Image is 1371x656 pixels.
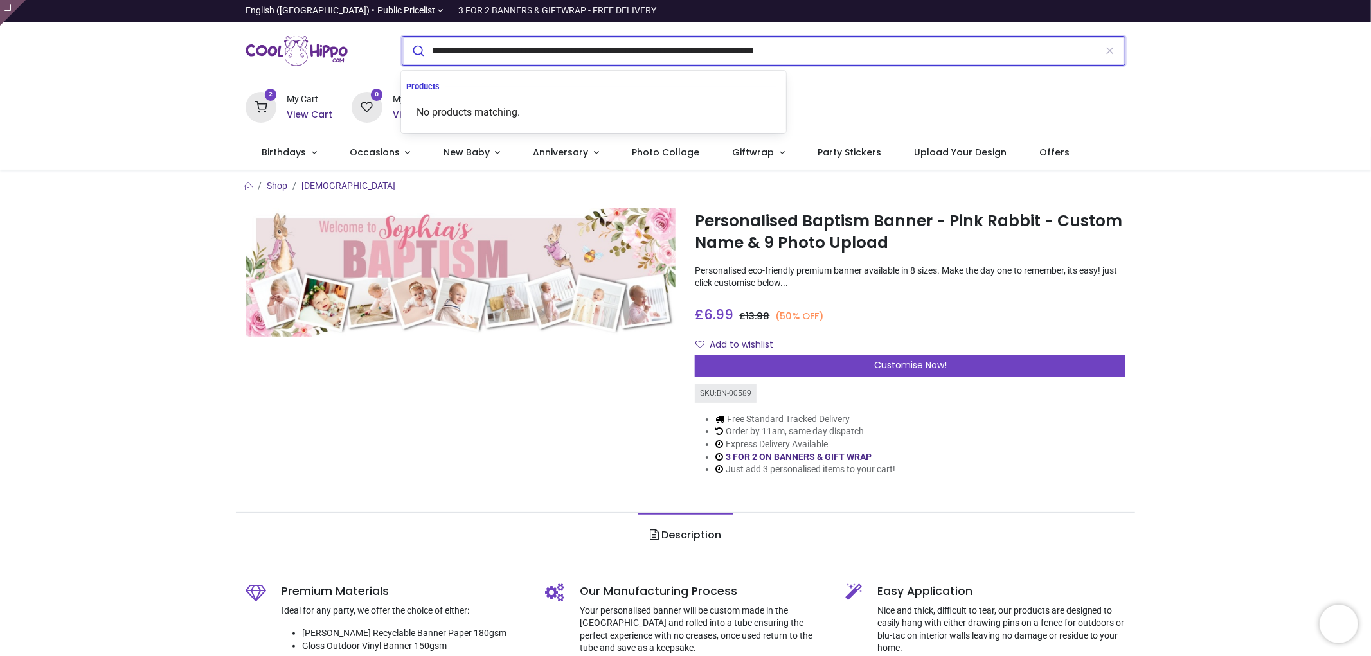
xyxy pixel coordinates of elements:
[1096,37,1125,65] button: Clear
[406,97,782,128] div: No products matching.
[638,513,733,558] a: Description
[444,146,490,159] span: New Baby
[580,583,826,599] h5: Our Manufacturing Process
[704,305,733,324] span: 6.99
[1040,146,1070,159] span: Offers
[874,359,947,371] span: Customise Now!
[393,109,453,121] a: View Wishlist
[632,146,699,159] span: Photo Collage
[402,37,433,65] button: Submit
[739,310,769,323] span: £
[371,89,383,101] sup: 0
[282,605,526,617] p: Ideal for any party, we offer the choice of either:
[406,82,445,92] span: Products
[333,136,427,170] a: Occasions
[262,146,306,159] span: Birthdays
[377,4,435,17] span: Public Pricelist
[302,640,526,653] li: Gloss Outdoor Vinyl Banner 150gsm
[393,93,453,106] div: My Wishlist
[302,627,526,640] li: [PERSON_NAME] Recyclable Banner Paper 180gsm
[301,181,395,191] a: [DEMOGRAPHIC_DATA]
[695,265,1125,290] p: Personalised eco-friendly premium banner available in 8 sizes. Make the day one to remember, its ...
[246,4,444,17] a: English ([GEOGRAPHIC_DATA]) •Public Pricelist
[282,583,526,599] h5: Premium Materials
[352,102,382,112] a: 0
[715,463,895,476] li: Just add 3 personalised items to your cart!
[287,109,332,121] a: View Cart
[746,310,769,323] span: 13.98
[427,136,517,170] a: New Baby
[458,4,656,17] div: 3 FOR 2 BANNERS & GIFTWRAP - FREE DELIVERY
[695,210,1125,254] h1: Personalised Baptism Banner - Pink Rabbit - Custom Name & 9 Photo Upload
[914,146,1007,159] span: Upload Your Design
[246,136,334,170] a: Birthdays
[246,208,676,337] img: Personalised Baptism Banner - Pink Rabbit - Custom Name & 9 Photo Upload
[856,4,1125,17] iframe: Customer reviews powered by Trustpilot
[533,146,589,159] span: Anniversary
[580,605,826,655] p: Your personalised banner will be custom made in the [GEOGRAPHIC_DATA] and rolled into a tube ensu...
[246,33,348,69] img: Cool Hippo
[715,425,895,438] li: Order by 11am, same day dispatch
[726,452,872,462] a: 3 FOR 2 ON BANNERS & GIFT WRAP
[695,334,784,356] button: Add to wishlistAdd to wishlist
[695,384,757,403] div: SKU: BN-00589
[695,340,704,349] i: Add to wishlist
[1320,605,1358,643] iframe: Brevo live chat
[775,310,824,323] small: (50% OFF)
[716,136,802,170] a: Giftwrap
[715,413,895,426] li: Free Standard Tracked Delivery
[287,93,332,106] div: My Cart
[246,102,276,112] a: 2
[818,146,881,159] span: Party Stickers
[732,146,774,159] span: Giftwrap
[877,583,1126,599] h5: Easy Application
[246,33,348,69] a: Logo of Cool Hippo
[877,605,1126,655] p: Nice and thick, difficult to tear, our products are designed to easily hang with either drawing p...
[350,146,400,159] span: Occasions
[265,89,277,101] sup: 2
[715,438,895,451] li: Express Delivery Available
[695,305,733,324] span: £
[517,136,616,170] a: Anniversary
[267,181,287,191] a: Shop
